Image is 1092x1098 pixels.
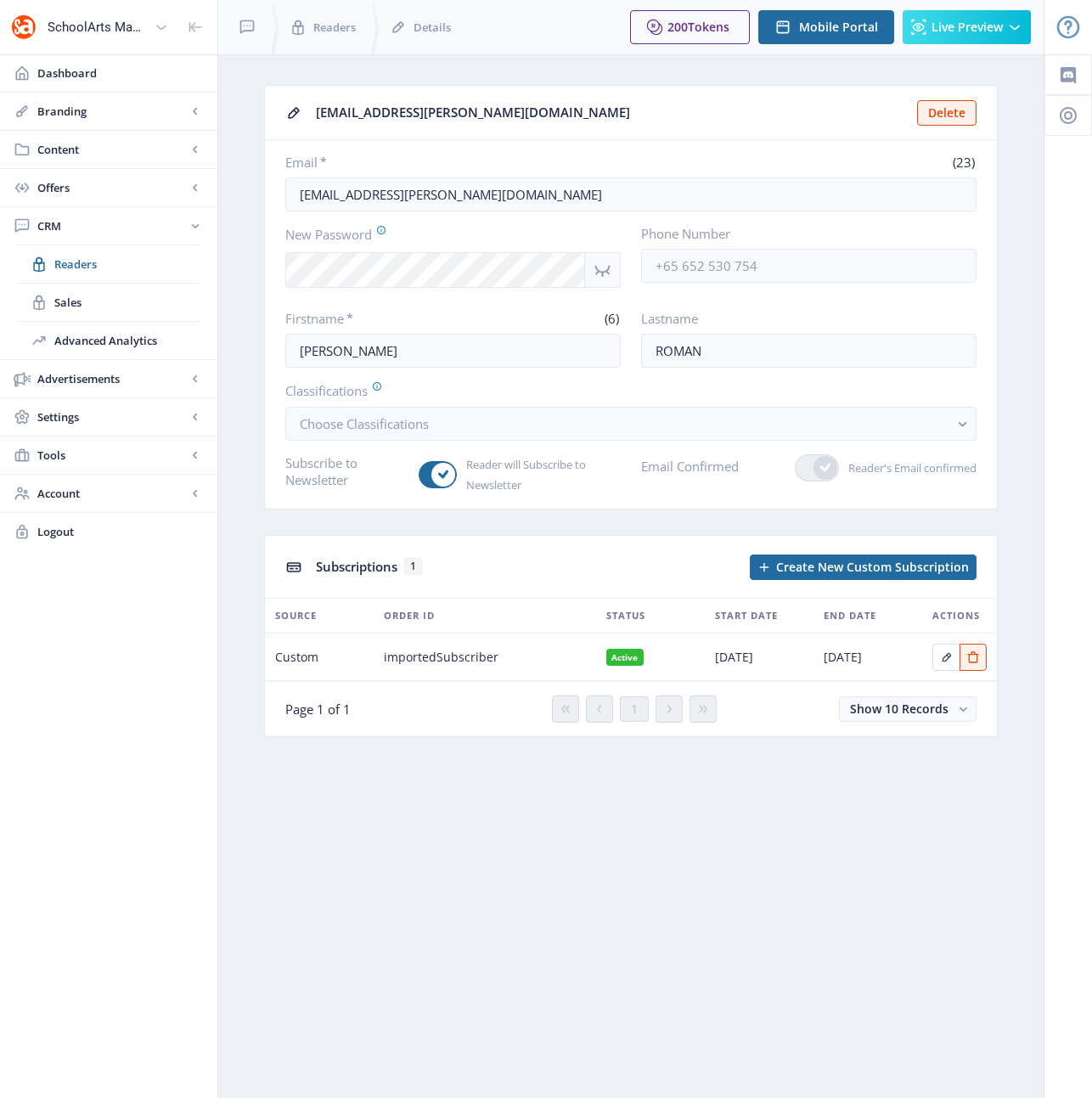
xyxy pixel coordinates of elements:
label: New Password [285,225,607,244]
span: Reader will Subscribe to Newsletter [457,454,621,495]
a: New page [740,555,977,580]
span: Status [606,605,645,626]
button: Show 10 Records [839,696,977,722]
span: Settings [37,408,187,425]
input: Enter reader’s firstname [285,334,621,368]
span: importedSubscriber [384,647,498,667]
label: Email [285,154,624,171]
span: Create New Custom Subscription [776,560,969,574]
span: End Date [824,605,876,626]
span: [DATE] [715,647,753,667]
span: Sales [54,294,200,311]
a: Readers [17,245,200,283]
app-collection-view: Subscriptions [264,535,998,737]
span: Advertisements [37,370,187,387]
button: Create New Custom Subscription [750,555,977,580]
span: CRM [37,217,187,234]
a: Edit page [960,647,987,663]
a: Advanced Analytics [17,322,200,359]
span: Readers [313,19,356,36]
span: (23) [950,154,977,171]
button: Mobile Portal [758,10,894,44]
span: Offers [37,179,187,196]
span: Content [37,141,187,158]
span: Page 1 of 1 [285,701,351,718]
img: properties.app_icon.png [10,14,37,41]
nb-badge: Active [606,649,644,666]
span: Choose Classifications [300,415,429,432]
span: Show 10 Records [850,701,948,717]
span: Actions [932,605,980,626]
label: Lastname [641,310,963,327]
span: Logout [37,523,204,540]
input: Enter reader’s email [285,177,977,211]
span: Branding [37,103,187,120]
span: Source [275,605,317,626]
label: Subscribe to Newsletter [285,454,405,488]
label: Email Confirmed [641,454,739,478]
label: Classifications [285,381,963,400]
label: Firstname [285,310,447,327]
nb-icon: Show password [585,252,621,288]
span: Custom [275,647,318,667]
button: Delete [917,100,977,126]
span: Mobile Portal [799,20,878,34]
span: Dashboard [37,65,204,82]
span: Live Preview [932,20,1003,34]
span: Readers [54,256,200,273]
span: Order ID [384,605,435,626]
button: 1 [620,696,649,722]
label: Phone Number [641,225,963,242]
input: Enter reader’s lastname [641,334,977,368]
button: Choose Classifications [285,407,977,441]
span: Tokens [688,19,729,35]
span: Subscriptions [316,558,397,575]
span: Advanced Analytics [54,332,200,349]
span: 1 [404,558,422,575]
a: Edit page [932,647,960,663]
span: Reader's Email confirmed [839,458,977,478]
div: [EMAIL_ADDRESS][PERSON_NAME][DOMAIN_NAME] [316,99,907,126]
button: Live Preview [903,10,1031,44]
span: 1 [631,702,638,716]
span: Account [37,485,187,502]
span: Start Date [715,605,778,626]
span: Details [414,19,451,36]
input: +65 652 530 754 [641,249,977,283]
span: (6) [602,310,621,327]
div: SchoolArts Magazine [48,8,148,46]
span: [DATE] [824,647,862,667]
a: Sales [17,284,200,321]
button: 200Tokens [630,10,750,44]
span: Tools [37,447,187,464]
